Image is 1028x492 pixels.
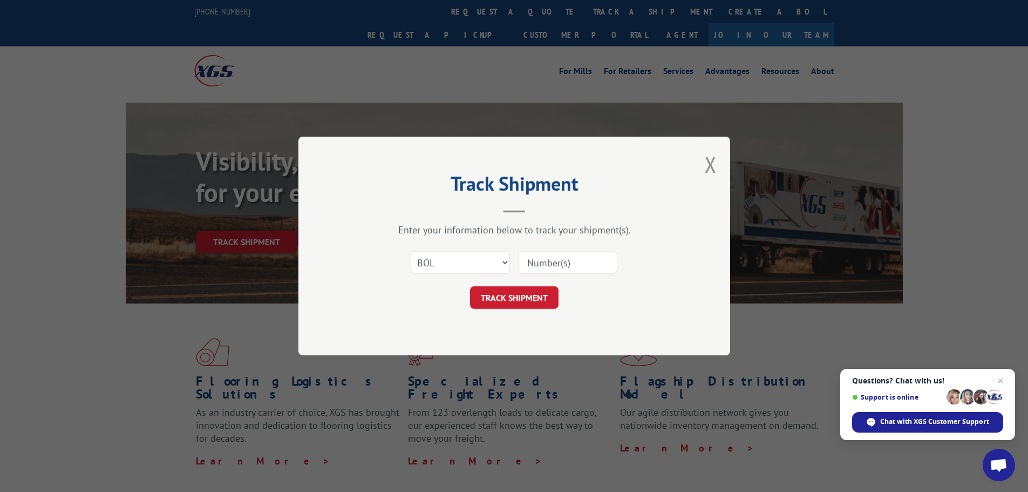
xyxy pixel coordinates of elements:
span: Chat with XGS Customer Support [852,412,1003,433]
span: Questions? Chat with us! [852,376,1003,385]
div: Enter your information below to track your shipment(s). [352,224,676,236]
a: Open chat [983,449,1015,481]
button: TRACK SHIPMENT [470,286,559,309]
h2: Track Shipment [352,176,676,197]
span: Support is online [852,393,943,401]
button: Close modal [705,150,717,179]
span: Chat with XGS Customer Support [880,417,989,427]
input: Number(s) [518,251,617,274]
